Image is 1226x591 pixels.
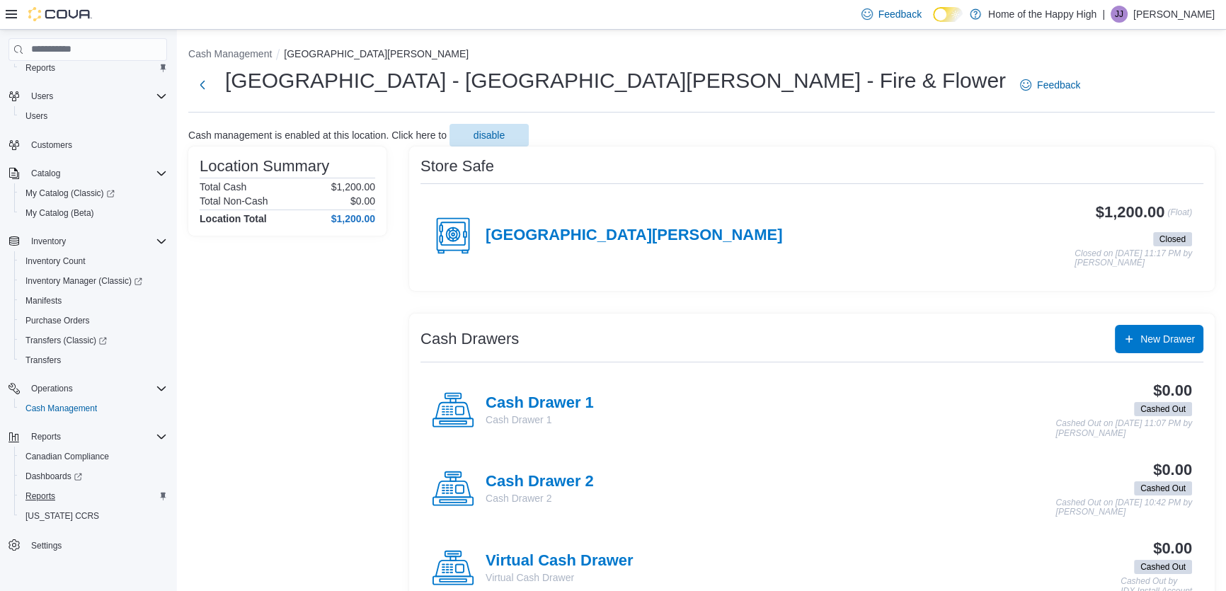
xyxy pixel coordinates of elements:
[14,291,173,311] button: Manifests
[25,428,67,445] button: Reports
[1096,204,1165,221] h3: $1,200.00
[486,570,634,585] p: Virtual Cash Drawer
[14,106,173,126] button: Users
[20,488,61,505] a: Reports
[25,295,62,306] span: Manifests
[474,128,505,142] span: disable
[933,7,963,22] input: Dark Mode
[25,380,79,397] button: Operations
[1153,382,1192,399] h3: $0.00
[449,124,529,147] button: disable
[486,552,634,570] h4: Virtual Cash Drawer
[3,134,173,155] button: Customers
[3,427,173,447] button: Reports
[3,534,173,555] button: Settings
[31,139,72,151] span: Customers
[3,86,173,106] button: Users
[31,91,53,102] span: Users
[1055,498,1192,517] p: Cashed Out on [DATE] 10:42 PM by [PERSON_NAME]
[3,231,173,251] button: Inventory
[20,468,167,485] span: Dashboards
[14,183,173,203] a: My Catalog (Classic)
[486,226,782,245] h4: [GEOGRAPHIC_DATA][PERSON_NAME]
[20,448,115,465] a: Canadian Compliance
[188,130,447,141] p: Cash management is enabled at this location. Click here to
[20,488,167,505] span: Reports
[14,398,173,418] button: Cash Management
[3,379,173,398] button: Operations
[31,236,66,247] span: Inventory
[14,331,173,350] a: Transfers (Classic)
[20,59,167,76] span: Reports
[14,271,173,291] a: Inventory Manager (Classic)
[350,195,375,207] p: $0.00
[20,108,167,125] span: Users
[28,7,92,21] img: Cova
[20,253,91,270] a: Inventory Count
[1140,561,1186,573] span: Cashed Out
[14,58,173,78] button: Reports
[200,195,268,207] h6: Total Non-Cash
[20,185,167,202] span: My Catalog (Classic)
[20,59,61,76] a: Reports
[25,510,99,522] span: [US_STATE] CCRS
[25,256,86,267] span: Inventory Count
[25,62,55,74] span: Reports
[1140,482,1186,495] span: Cashed Out
[20,205,100,222] a: My Catalog (Beta)
[20,507,105,524] a: [US_STATE] CCRS
[486,394,594,413] h4: Cash Drawer 1
[1014,71,1086,99] a: Feedback
[25,315,90,326] span: Purchase Orders
[420,331,519,348] h3: Cash Drawers
[1159,233,1186,246] span: Closed
[25,428,167,445] span: Reports
[25,275,142,287] span: Inventory Manager (Classic)
[14,311,173,331] button: Purchase Orders
[14,466,173,486] a: Dashboards
[1140,403,1186,415] span: Cashed Out
[14,486,173,506] button: Reports
[20,468,88,485] a: Dashboards
[25,403,97,414] span: Cash Management
[878,7,922,21] span: Feedback
[1037,78,1080,92] span: Feedback
[20,400,103,417] a: Cash Management
[25,233,71,250] button: Inventory
[200,213,267,224] h4: Location Total
[1153,461,1192,478] h3: $0.00
[25,136,167,154] span: Customers
[20,312,96,329] a: Purchase Orders
[1134,560,1192,574] span: Cashed Out
[20,332,167,349] span: Transfers (Classic)
[1055,419,1192,438] p: Cashed Out on [DATE] 11:07 PM by [PERSON_NAME]
[25,490,55,502] span: Reports
[14,506,173,526] button: [US_STATE] CCRS
[31,431,61,442] span: Reports
[20,272,167,289] span: Inventory Manager (Classic)
[486,473,594,491] h4: Cash Drawer 2
[20,507,167,524] span: Washington CCRS
[25,165,167,182] span: Catalog
[20,205,167,222] span: My Catalog (Beta)
[25,88,59,105] button: Users
[1115,6,1123,23] span: JJ
[933,22,934,23] span: Dark Mode
[1140,332,1195,346] span: New Drawer
[8,64,167,590] nav: Complex example
[31,383,73,394] span: Operations
[988,6,1096,23] p: Home of the Happy High
[25,536,167,553] span: Settings
[1134,481,1192,495] span: Cashed Out
[25,110,47,122] span: Users
[25,355,61,366] span: Transfers
[188,47,1215,64] nav: An example of EuiBreadcrumbs
[420,158,494,175] h3: Store Safe
[20,332,113,349] a: Transfers (Classic)
[31,540,62,551] span: Settings
[3,163,173,183] button: Catalog
[20,352,67,369] a: Transfers
[188,48,272,59] button: Cash Management
[331,181,375,193] p: $1,200.00
[25,207,94,219] span: My Catalog (Beta)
